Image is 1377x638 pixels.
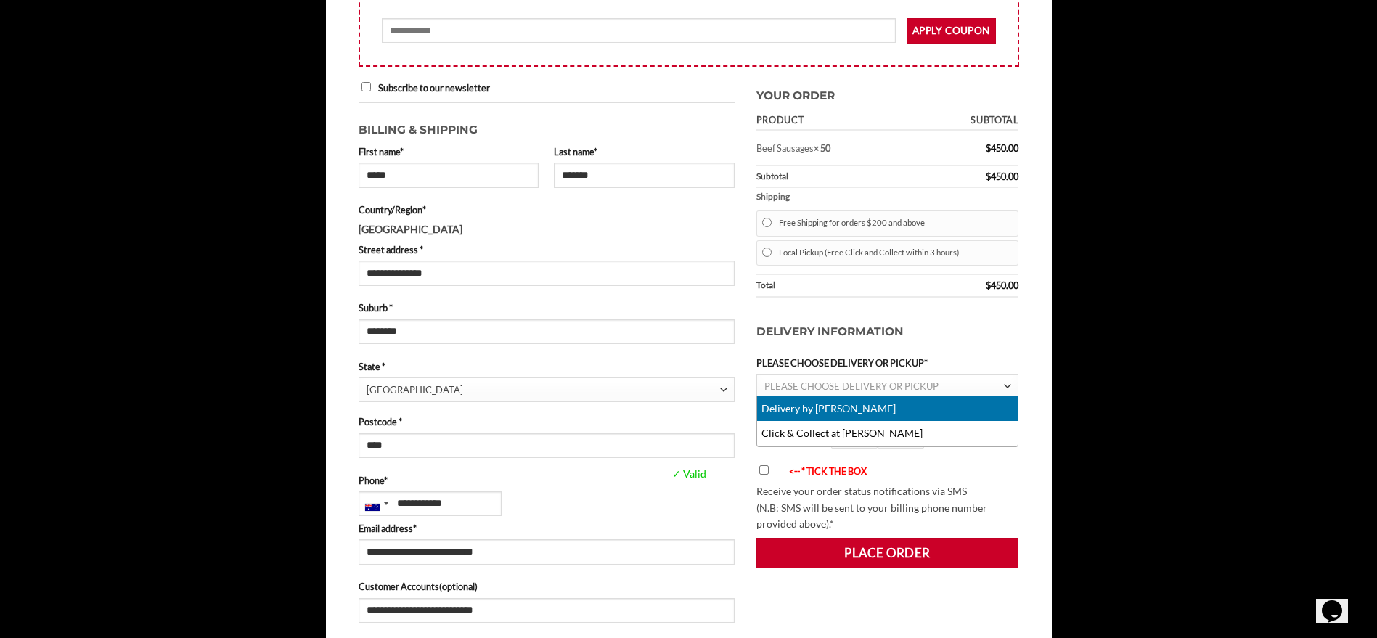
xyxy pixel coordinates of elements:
[986,142,1018,154] bdi: 450.00
[359,114,735,139] h3: Billing & Shipping
[756,538,1019,568] button: Place order
[359,223,462,235] strong: [GEOGRAPHIC_DATA]
[359,492,393,515] div: Australia: +61
[359,300,735,315] label: Suburb
[764,380,939,392] span: PLEASE CHOOSE DELIVERY OR PICKUP
[986,279,1018,291] bdi: 450.00
[759,465,769,475] input: <-- * TICK THE BOX
[814,142,830,154] strong: × 50
[986,142,991,154] span: $
[776,467,789,477] img: arrow-blink.gif
[378,82,490,94] span: Subscribe to our newsletter
[1316,580,1362,623] iframe: chat widget
[359,144,539,159] label: First name
[986,279,991,291] span: $
[359,242,735,257] label: Street address
[359,473,735,488] label: Phone
[359,414,735,429] label: Postcode
[789,465,867,477] font: <-- * TICK THE BOX
[669,466,812,483] span: ✓ Valid
[779,243,1012,262] label: Local Pickup (Free Click and Collect within 3 hours)
[756,275,914,298] th: Total
[756,483,1019,533] p: Receive your order status notifications via SMS (N.B: SMS will be sent to your billing phone numb...
[986,171,991,182] span: $
[914,110,1019,131] th: Subtotal
[359,359,735,374] label: State
[986,171,1018,182] bdi: 450.00
[359,521,735,536] label: Email address
[756,188,1019,206] th: Shipping
[359,377,735,402] span: State
[439,581,478,592] span: (optional)
[756,110,914,131] th: Product
[756,80,1019,105] h3: Your order
[361,82,371,91] input: Subscribe to our newsletter
[757,396,1018,422] li: Delivery by [PERSON_NAME]
[779,214,1012,233] label: Free Shipping for orders $200 and above
[756,166,914,188] th: Subtotal
[554,144,735,159] label: Last name
[756,308,1019,356] h3: Delivery Information
[907,18,996,44] button: Apply coupon
[359,203,735,217] label: Country/Region
[756,131,914,165] td: Beef Sausages
[756,356,1019,370] label: PLEASE CHOOSE DELIVERY OR PICKUP
[367,378,720,402] span: New South Wales
[359,579,735,594] label: Customer Accounts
